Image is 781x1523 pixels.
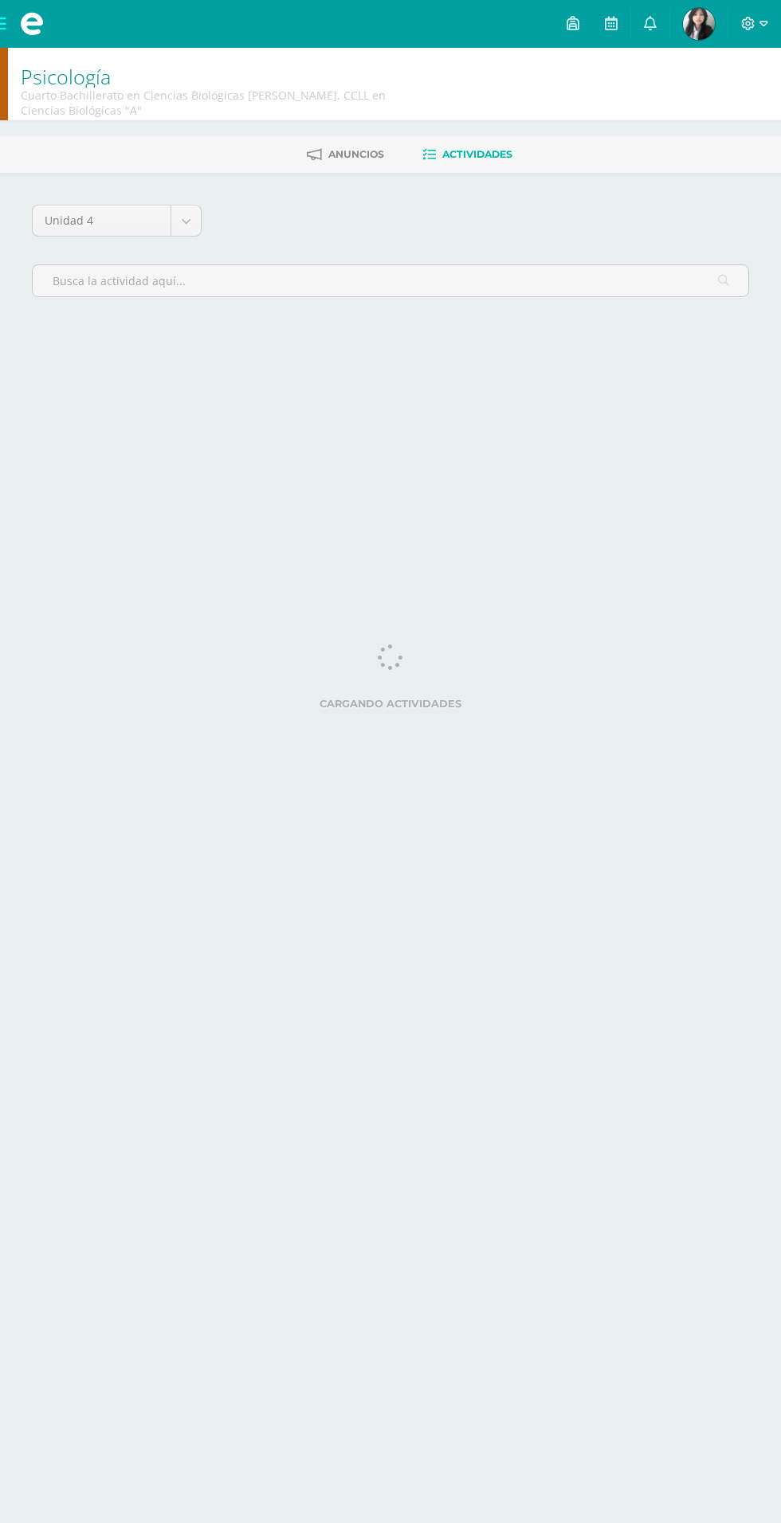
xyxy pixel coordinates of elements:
[32,698,749,710] label: Cargando actividades
[683,8,715,40] img: 4abce9b198f86ca3bfde3963bba26267.png
[33,265,748,296] input: Busca la actividad aquí...
[328,148,384,160] span: Anuncios
[21,65,398,88] h1: Psicología
[422,142,512,167] a: Actividades
[21,88,398,118] div: Cuarto Bachillerato en Ciencias Biológicas Bach. CCLL en Ciencias Biológicas 'A'
[45,206,159,236] span: Unidad 4
[307,142,384,167] a: Anuncios
[442,148,512,160] span: Actividades
[21,63,111,90] a: Psicología
[33,206,201,236] a: Unidad 4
